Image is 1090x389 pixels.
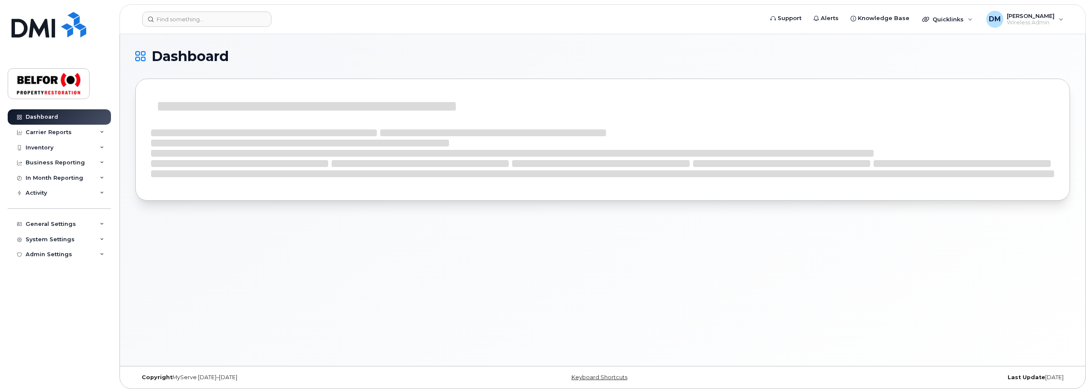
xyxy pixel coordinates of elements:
[142,374,172,380] strong: Copyright
[758,374,1070,381] div: [DATE]
[152,50,229,63] span: Dashboard
[135,374,447,381] div: MyServe [DATE]–[DATE]
[571,374,627,380] a: Keyboard Shortcuts
[1008,374,1045,380] strong: Last Update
